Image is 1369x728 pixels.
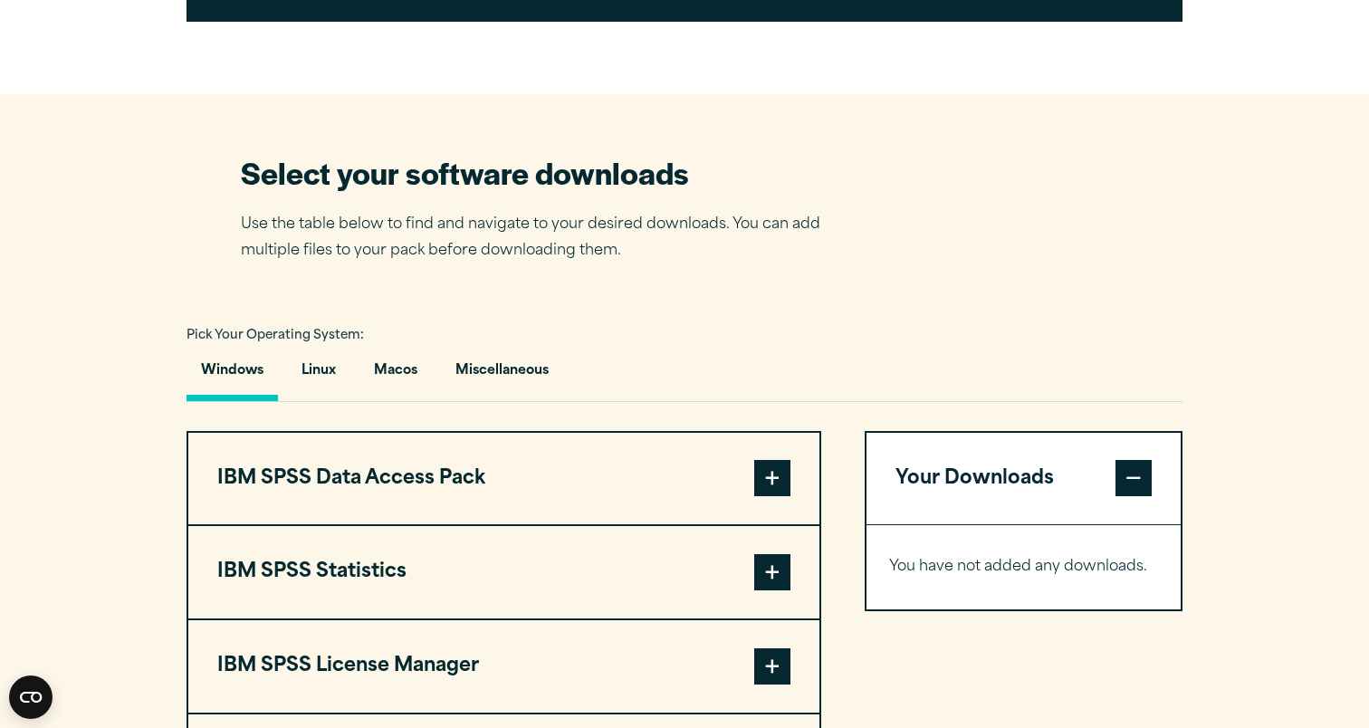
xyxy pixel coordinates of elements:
button: Macos [359,350,432,401]
p: Use the table below to find and navigate to your desired downloads. You can add multiple files to... [241,212,847,264]
button: Miscellaneous [441,350,563,401]
button: Your Downloads [866,433,1181,525]
button: Open CMP widget [9,675,53,719]
p: You have not added any downloads. [889,554,1158,580]
div: Your Downloads [866,524,1181,609]
button: Linux [287,350,350,401]
button: IBM SPSS Statistics [188,526,819,618]
h2: Select your software downloads [241,152,847,193]
button: Windows [187,350,278,401]
span: Pick Your Operating System: [187,330,364,341]
button: IBM SPSS License Manager [188,620,819,713]
button: IBM SPSS Data Access Pack [188,433,819,525]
